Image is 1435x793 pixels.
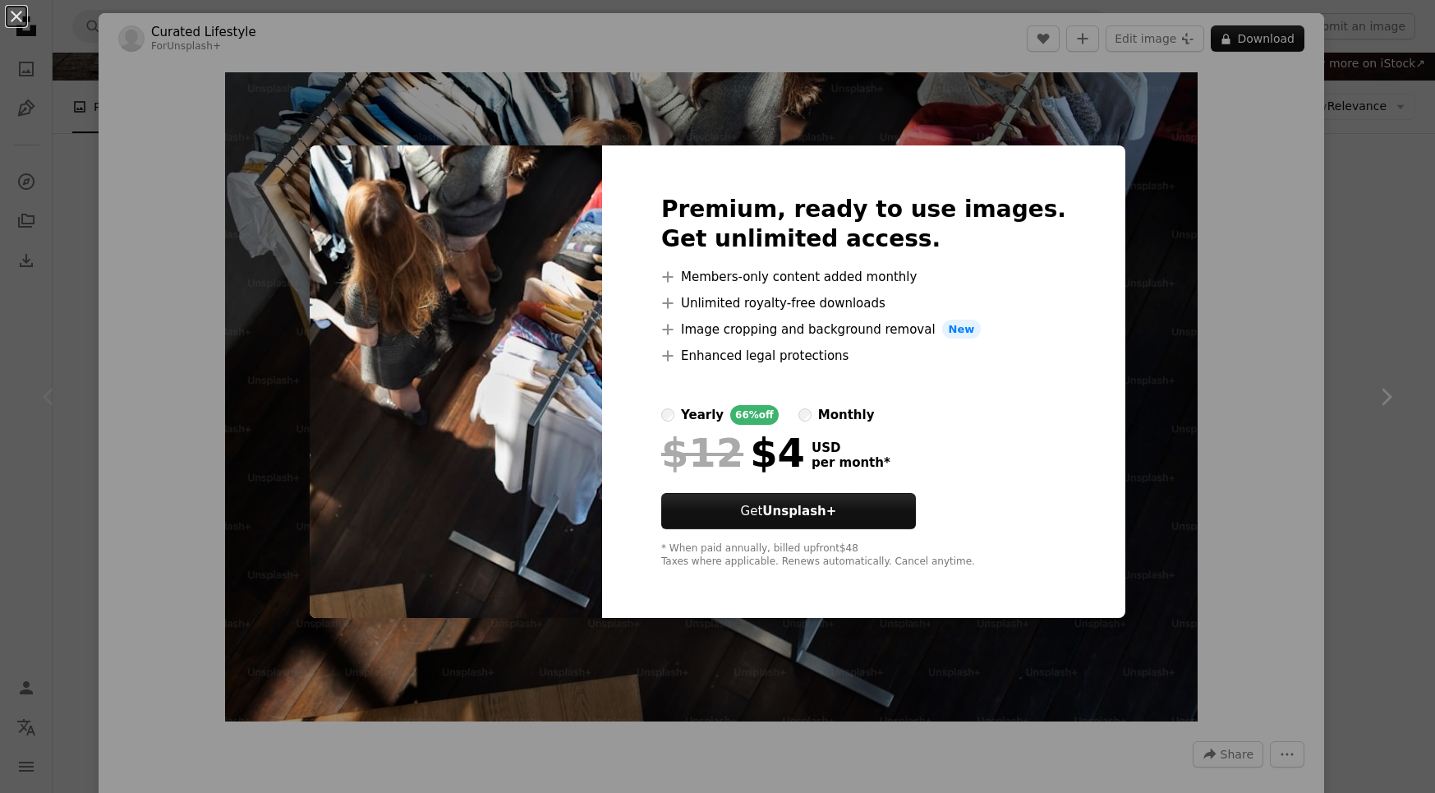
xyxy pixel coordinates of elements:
[661,408,674,422] input: yearly66%off
[818,405,875,425] div: monthly
[661,293,1066,313] li: Unlimited royalty-free downloads
[681,405,724,425] div: yearly
[661,346,1066,366] li: Enhanced legal protections
[661,431,805,474] div: $4
[661,493,916,529] button: GetUnsplash+
[798,408,812,422] input: monthly
[661,542,1066,569] div: * When paid annually, billed upfront $48 Taxes where applicable. Renews automatically. Cancel any...
[661,267,1066,287] li: Members-only content added monthly
[661,195,1066,254] h2: Premium, ready to use images. Get unlimited access.
[812,455,890,470] span: per month *
[762,504,836,519] strong: Unsplash+
[812,440,890,455] span: USD
[730,405,779,425] div: 66% off
[942,320,982,339] span: New
[661,431,743,474] span: $12
[661,320,1066,339] li: Image cropping and background removal
[310,145,602,619] img: premium_photo-1722643227353-aed9dbdd00ce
